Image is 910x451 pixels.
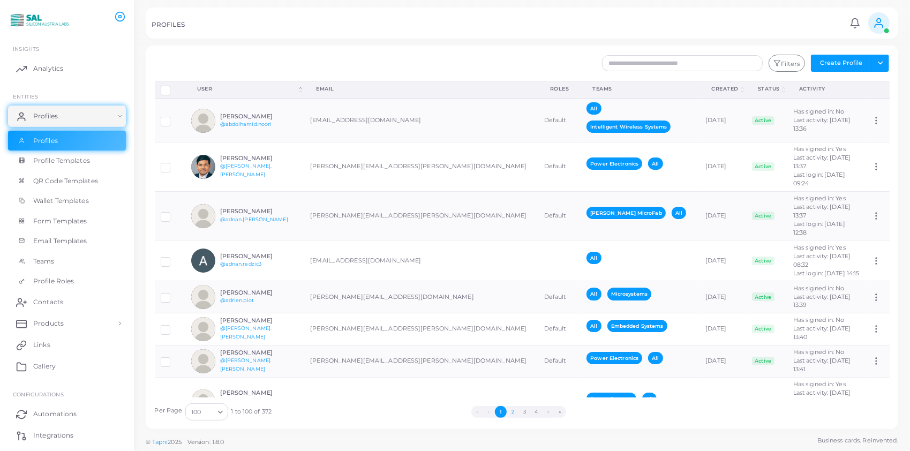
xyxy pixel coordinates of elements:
span: Profile Templates [33,156,90,166]
a: @abdolhamid.noori [220,121,272,127]
button: Go to page 3 [518,406,530,418]
span: Profiles [33,111,58,121]
span: Has signed in: No [793,316,845,324]
span: All [648,157,663,170]
span: All [586,102,601,115]
td: Default [538,313,581,345]
span: © [146,438,224,447]
span: Last activity: [DATE] 13:40 [793,325,851,341]
ul: Pagination [272,406,766,418]
span: Last login: [DATE] 09:24 [793,171,845,187]
td: [PERSON_NAME][EMAIL_ADDRESS][PERSON_NAME][DOMAIN_NAME] [304,313,538,345]
span: Last activity: [DATE] 08:32 [793,252,851,268]
span: Teams [33,257,55,266]
span: Active [752,162,774,171]
a: Profile Templates [8,151,126,171]
span: All [586,252,601,264]
td: Default [538,345,581,377]
td: [EMAIL_ADDRESS][DOMAIN_NAME] [304,99,538,142]
span: All [672,207,686,219]
a: @[PERSON_NAME].[PERSON_NAME] [220,325,272,340]
span: Has signed in: No [793,284,845,292]
span: [PERSON_NAME] MicroFab [586,207,665,219]
span: 2025 [168,438,181,447]
h6: [PERSON_NAME] [220,289,299,296]
span: Email Templates [33,236,87,246]
span: Active [752,357,774,365]
button: Go to next page [543,406,554,418]
div: Search for option [185,403,228,420]
div: activity [799,85,854,93]
h6: [PERSON_NAME] [220,317,299,324]
a: QR Code Templates [8,171,126,191]
button: Go to page 2 [507,406,518,418]
h6: [PERSON_NAME] [220,389,299,396]
img: avatar [191,204,215,228]
td: [DATE] [700,240,746,281]
td: [DATE] [700,142,746,191]
span: Version: 1.8.0 [187,438,224,446]
span: ENTITIES [13,93,38,100]
td: Default [538,377,581,426]
span: Last activity: [DATE] 13:41 [793,357,851,373]
span: Power Electronics [586,352,642,364]
span: Active [752,212,774,220]
img: avatar [191,389,215,414]
span: Has signed in: Yes [793,145,846,153]
td: [PERSON_NAME][EMAIL_ADDRESS][PERSON_NAME][DOMAIN_NAME] [304,142,538,191]
div: Status [758,85,780,93]
span: Last activity: [DATE] 13:39 [793,293,851,309]
span: Wallet Templates [33,196,89,206]
a: @adnan.redzic3 [220,261,262,267]
button: Go to last page [554,406,566,418]
a: Wallet Templates [8,191,126,211]
span: All [586,320,601,332]
span: Products [33,319,64,328]
span: 1 to 100 of 372 [231,408,272,416]
button: Go to page 1 [495,406,507,418]
span: Gallery [33,362,56,371]
a: @adrien.piot [220,297,254,303]
a: @[PERSON_NAME].[PERSON_NAME] [220,163,272,177]
h6: [PERSON_NAME] [220,208,299,215]
td: [PERSON_NAME][EMAIL_ADDRESS][PERSON_NAME][DOMAIN_NAME] [304,191,538,240]
a: Form Templates [8,211,126,231]
td: [DATE] [700,313,746,345]
span: All [648,352,663,364]
span: Has signed in: Yes [793,194,846,202]
td: Default [538,281,581,313]
span: Profiles [33,136,58,146]
span: Has signed in: No [793,108,845,115]
a: Contacts [8,291,126,313]
td: [DATE] [700,377,746,426]
span: Sensor Systems [586,393,636,405]
span: Last activity: [DATE] 13:41 [793,389,851,405]
div: User [197,85,297,93]
a: Products [8,313,126,334]
img: avatar [191,317,215,341]
span: Configurations [13,391,64,397]
span: Active [752,116,774,125]
span: Has signed in: Yes [793,380,846,388]
span: Embedded Systems [607,320,667,332]
a: Email Templates [8,231,126,251]
img: avatar [191,285,215,309]
img: logo [10,10,69,30]
h6: [PERSON_NAME] [220,349,299,356]
td: [DATE] [700,191,746,240]
input: Search for option [202,406,214,418]
label: Per Page [155,407,183,415]
span: All [586,288,601,300]
a: Profile Roles [8,271,126,291]
a: Links [8,334,126,356]
button: Go to page 4 [530,406,542,418]
a: Analytics [8,58,126,79]
td: [EMAIL_ADDRESS][DOMAIN_NAME] [304,240,538,281]
button: Create Profile [811,55,872,72]
span: Active [752,325,774,333]
span: QR Code Templates [33,176,98,186]
span: Contacts [33,297,63,307]
span: Active [752,257,774,265]
td: [PERSON_NAME][EMAIL_ADDRESS][DOMAIN_NAME] [304,281,538,313]
h5: PROFILES [152,21,185,28]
